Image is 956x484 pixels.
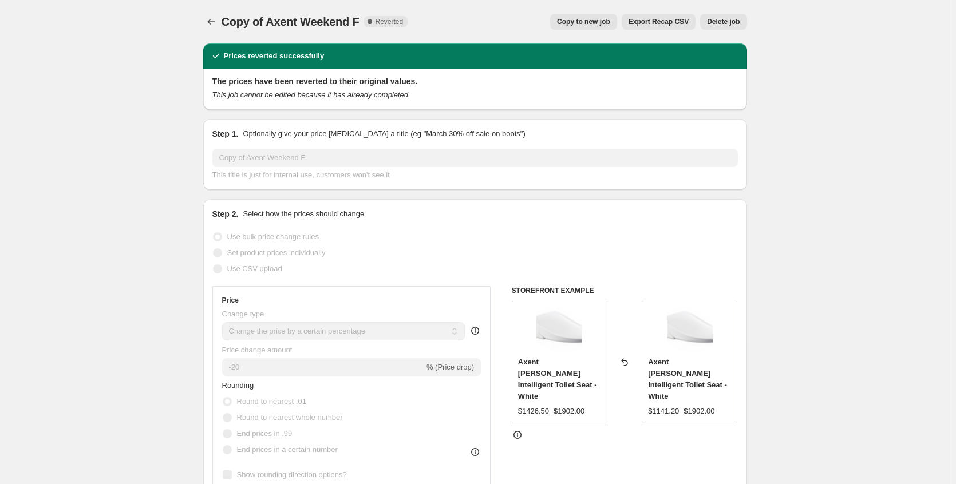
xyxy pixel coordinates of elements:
[222,310,264,318] span: Change type
[237,445,338,454] span: End prices in a certain number
[222,381,254,390] span: Rounding
[212,128,239,140] h2: Step 1.
[518,358,597,400] span: Axent [PERSON_NAME] Intelligent Toilet Seat - White
[622,14,696,30] button: Export Recap CSV
[518,406,549,417] div: $1426.50
[426,363,474,371] span: % (Price drop)
[667,307,713,353] img: image_450c40cc-4549-4621-8ecb-dc828f6af259_80x.png
[684,406,714,417] strike: $1902.00
[212,90,410,99] i: This job cannot be edited because it has already completed.
[648,406,679,417] div: $1141.20
[227,232,319,241] span: Use bulk price change rules
[376,17,404,26] span: Reverted
[212,149,738,167] input: 30% off holiday sale
[648,358,727,400] span: Axent [PERSON_NAME] Intelligent Toilet Seat - White
[227,248,326,257] span: Set product prices individually
[243,128,525,140] p: Optionally give your price [MEDICAL_DATA] a title (eg "March 30% off sale on boots")
[212,208,239,220] h2: Step 2.
[629,17,689,26] span: Export Recap CSV
[469,325,481,336] div: help
[512,286,738,295] h6: STOREFRONT EXAMPLE
[707,17,740,26] span: Delete job
[222,358,424,376] input: -15
[237,397,306,406] span: Round to nearest .01
[557,17,610,26] span: Copy to new job
[237,429,293,438] span: End prices in .99
[243,208,364,220] p: Select how the prices should change
[203,14,219,30] button: Price change jobs
[222,346,293,354] span: Price change amount
[237,413,343,422] span: Round to nearest whole number
[212,76,738,87] h2: The prices have been reverted to their original values.
[212,170,390,179] span: This title is just for internal use, customers won't see it
[554,406,584,417] strike: $1902.00
[550,14,617,30] button: Copy to new job
[536,307,582,353] img: image_450c40cc-4549-4621-8ecb-dc828f6af259_80x.png
[222,15,360,28] span: Copy of Axent Weekend F
[222,296,239,305] h3: Price
[700,14,746,30] button: Delete job
[237,470,347,479] span: Show rounding direction options?
[224,50,325,62] h2: Prices reverted successfully
[227,264,282,273] span: Use CSV upload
